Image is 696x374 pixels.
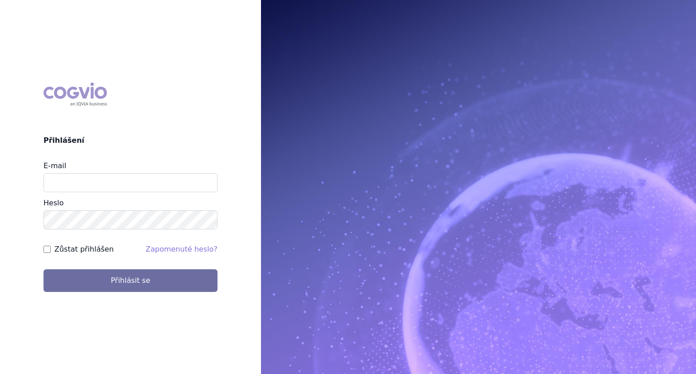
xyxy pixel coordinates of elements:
label: E-mail [43,161,66,170]
button: Přihlásit se [43,269,217,292]
label: Zůstat přihlášen [54,244,114,255]
a: Zapomenuté heslo? [145,245,217,253]
label: Heslo [43,199,63,207]
h2: Přihlášení [43,135,217,146]
div: COGVIO [43,83,107,106]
